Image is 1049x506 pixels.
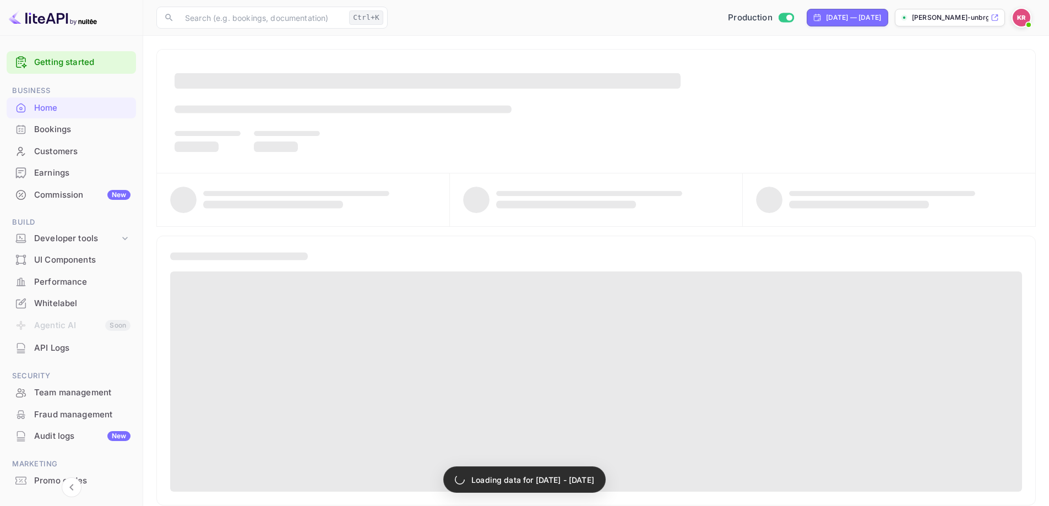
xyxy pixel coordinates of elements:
[7,51,136,74] div: Getting started
[107,190,131,200] div: New
[34,387,131,399] div: Team management
[7,470,136,492] div: Promo codes
[34,123,131,136] div: Bookings
[7,162,136,184] div: Earnings
[826,13,881,23] div: [DATE] — [DATE]
[7,271,136,292] a: Performance
[34,430,131,443] div: Audit logs
[724,12,798,24] div: Switch to Sandbox mode
[7,184,136,206] div: CommissionNew
[349,10,383,25] div: Ctrl+K
[34,342,131,355] div: API Logs
[912,13,988,23] p: [PERSON_NAME]-unbrg.[PERSON_NAME]...
[7,404,136,426] div: Fraud management
[9,9,97,26] img: LiteAPI logo
[178,7,345,29] input: Search (e.g. bookings, documentation)
[728,12,773,24] span: Production
[7,370,136,382] span: Security
[471,474,594,486] p: Loading data for [DATE] - [DATE]
[7,338,136,358] a: API Logs
[7,249,136,271] div: UI Components
[7,338,136,359] div: API Logs
[7,119,136,139] a: Bookings
[34,409,131,421] div: Fraud management
[34,276,131,289] div: Performance
[7,184,136,205] a: CommissionNew
[7,119,136,140] div: Bookings
[7,162,136,183] a: Earnings
[7,141,136,162] div: Customers
[34,167,131,179] div: Earnings
[7,404,136,425] a: Fraud management
[7,382,136,402] a: Team management
[34,254,131,266] div: UI Components
[34,297,131,310] div: Whitelabel
[7,97,136,119] div: Home
[7,97,136,118] a: Home
[7,382,136,404] div: Team management
[34,56,131,69] a: Getting started
[7,470,136,491] a: Promo codes
[7,216,136,228] span: Build
[34,232,119,245] div: Developer tools
[34,145,131,158] div: Customers
[7,271,136,293] div: Performance
[7,141,136,161] a: Customers
[62,477,81,497] button: Collapse navigation
[1013,9,1030,26] img: Kobus Roux
[7,85,136,97] span: Business
[107,431,131,441] div: New
[34,475,131,487] div: Promo codes
[7,458,136,470] span: Marketing
[7,426,136,446] a: Audit logsNew
[34,102,131,115] div: Home
[7,229,136,248] div: Developer tools
[34,189,131,202] div: Commission
[7,426,136,447] div: Audit logsNew
[7,293,136,314] div: Whitelabel
[7,293,136,313] a: Whitelabel
[7,249,136,270] a: UI Components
